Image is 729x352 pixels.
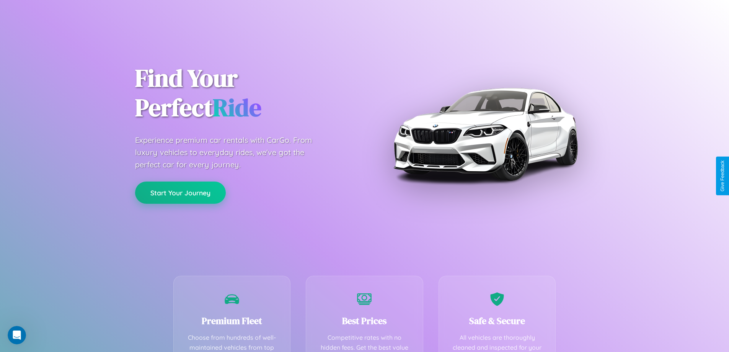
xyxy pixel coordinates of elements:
div: Give Feedback [720,160,725,192]
h3: Premium Fleet [185,314,279,327]
iframe: Intercom live chat [8,326,26,344]
p: Experience premium car rentals with CarGo. From luxury vehicles to everyday rides, we've got the ... [135,134,326,171]
img: Premium BMW car rental vehicle [390,38,581,230]
span: Ride [213,91,261,124]
button: Start Your Journey [135,182,226,204]
h1: Find Your Perfect [135,64,353,123]
h3: Best Prices [318,314,411,327]
h3: Safe & Secure [450,314,544,327]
